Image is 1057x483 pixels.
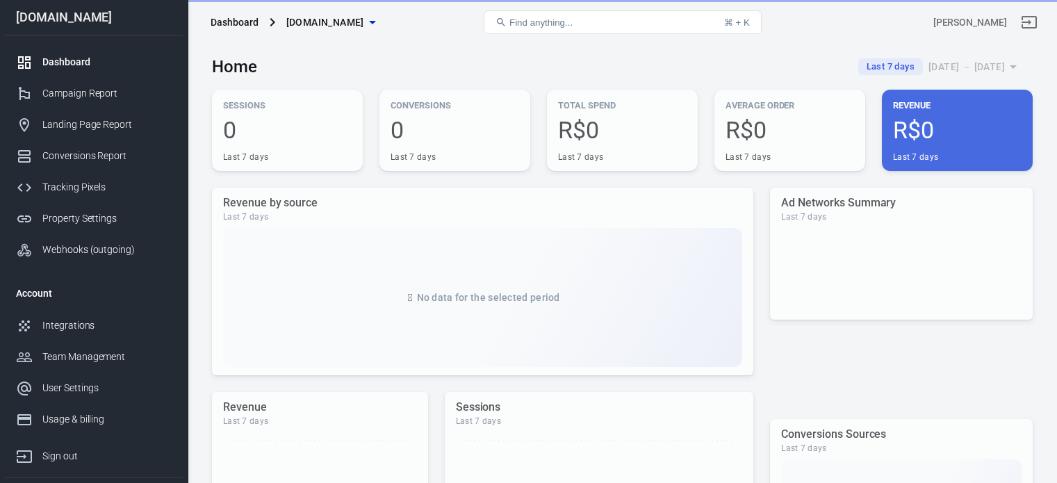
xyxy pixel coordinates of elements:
div: Team Management [42,350,172,364]
a: Integrations [5,310,183,341]
span: bdcnews.site [286,14,364,31]
button: Find anything...⌘ + K [484,10,762,34]
a: Usage & billing [5,404,183,435]
a: Dashboard [5,47,183,78]
a: Property Settings [5,203,183,234]
a: Sign out [1013,6,1046,39]
a: Sign out [5,435,183,472]
div: Tracking Pixels [42,180,172,195]
div: Dashboard [42,55,172,69]
a: Tracking Pixels [5,172,183,203]
a: Campaign Report [5,78,183,109]
div: Webhooks (outgoing) [42,243,172,257]
div: Integrations [42,318,172,333]
div: Dashboard [211,15,259,29]
span: Find anything... [509,17,573,28]
div: Campaign Report [42,86,172,101]
a: Team Management [5,341,183,373]
div: Account id: 4UGDXuEy [933,15,1007,30]
div: Conversions Report [42,149,172,163]
div: User Settings [42,381,172,395]
div: [DOMAIN_NAME] [5,11,183,24]
div: Property Settings [42,211,172,226]
button: [DOMAIN_NAME] [281,10,381,35]
a: User Settings [5,373,183,404]
a: Landing Page Report [5,109,183,140]
div: ⌘ + K [724,17,750,28]
div: Landing Page Report [42,117,172,132]
h3: Home [212,57,257,76]
div: Sign out [42,449,172,464]
div: Usage & billing [42,412,172,427]
a: Conversions Report [5,140,183,172]
li: Account [5,277,183,310]
a: Webhooks (outgoing) [5,234,183,265]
